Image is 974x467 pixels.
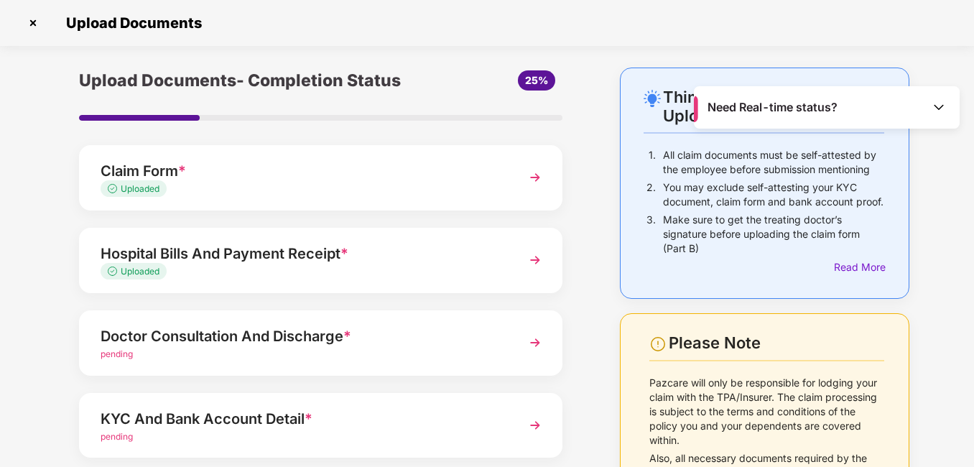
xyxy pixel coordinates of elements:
span: Upload Documents [52,14,209,32]
img: svg+xml;base64,PHN2ZyB4bWxucz0iaHR0cDovL3d3dy53My5vcmcvMjAwMC9zdmciIHdpZHRoPSIxMy4zMzMiIGhlaWdodD... [108,267,121,276]
p: Pazcare will only be responsible for lodging your claim with the TPA/Insurer. The claim processin... [649,376,885,448]
div: Please Note [669,333,884,353]
div: Claim Form [101,159,504,182]
img: svg+xml;base64,PHN2ZyBpZD0iTmV4dCIgeG1sbnM9Imh0dHA6Ly93d3cudzMub3JnLzIwMDAvc3ZnIiB3aWR0aD0iMzYiIG... [522,247,548,273]
span: Need Real-time status? [708,100,838,115]
p: 1. [649,148,656,177]
span: Uploaded [121,266,159,277]
div: Upload Documents- Completion Status [79,68,401,93]
img: svg+xml;base64,PHN2ZyB4bWxucz0iaHR0cDovL3d3dy53My5vcmcvMjAwMC9zdmciIHdpZHRoPSIxMy4zMzMiIGhlaWdodD... [108,184,121,193]
img: svg+xml;base64,PHN2ZyBpZD0iTmV4dCIgeG1sbnM9Imh0dHA6Ly93d3cudzMub3JnLzIwMDAvc3ZnIiB3aWR0aD0iMzYiIG... [522,165,548,190]
span: 25% [525,74,548,86]
p: All claim documents must be self-attested by the employee before submission mentioning [663,148,884,177]
img: svg+xml;base64,PHN2ZyBpZD0iTmV4dCIgeG1sbnM9Imh0dHA6Ly93d3cudzMub3JnLzIwMDAvc3ZnIiB3aWR0aD0iMzYiIG... [522,330,548,356]
img: svg+xml;base64,PHN2ZyBpZD0iQ3Jvc3MtMzJ4MzIiIHhtbG5zPSJodHRwOi8vd3d3LnczLm9yZy8yMDAwL3N2ZyIgd2lkdG... [22,11,45,34]
img: svg+xml;base64,PHN2ZyBpZD0iTmV4dCIgeG1sbnM9Imh0dHA6Ly93d3cudzMub3JnLzIwMDAvc3ZnIiB3aWR0aD0iMzYiIG... [522,412,548,438]
p: Make sure to get the treating doctor’s signature before uploading the claim form (Part B) [663,213,884,256]
div: Read More [834,259,884,275]
p: 2. [646,180,656,209]
div: Things to Note While Uploading Claim Documents [663,88,884,125]
span: pending [101,348,133,359]
img: Toggle Icon [932,100,946,114]
span: Uploaded [121,183,159,194]
p: 3. [646,213,656,256]
div: KYC And Bank Account Detail [101,407,504,430]
img: svg+xml;base64,PHN2ZyBpZD0iV2FybmluZ18tXzI0eDI0IiBkYXRhLW5hbWU9Ildhcm5pbmcgLSAyNHgyNCIgeG1sbnM9Im... [649,336,667,353]
span: pending [101,431,133,442]
p: You may exclude self-attesting your KYC document, claim form and bank account proof. [663,180,884,209]
div: Hospital Bills And Payment Receipt [101,242,504,265]
div: Doctor Consultation And Discharge [101,325,504,348]
img: svg+xml;base64,PHN2ZyB4bWxucz0iaHR0cDovL3d3dy53My5vcmcvMjAwMC9zdmciIHdpZHRoPSIyNC4wOTMiIGhlaWdodD... [644,90,661,107]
